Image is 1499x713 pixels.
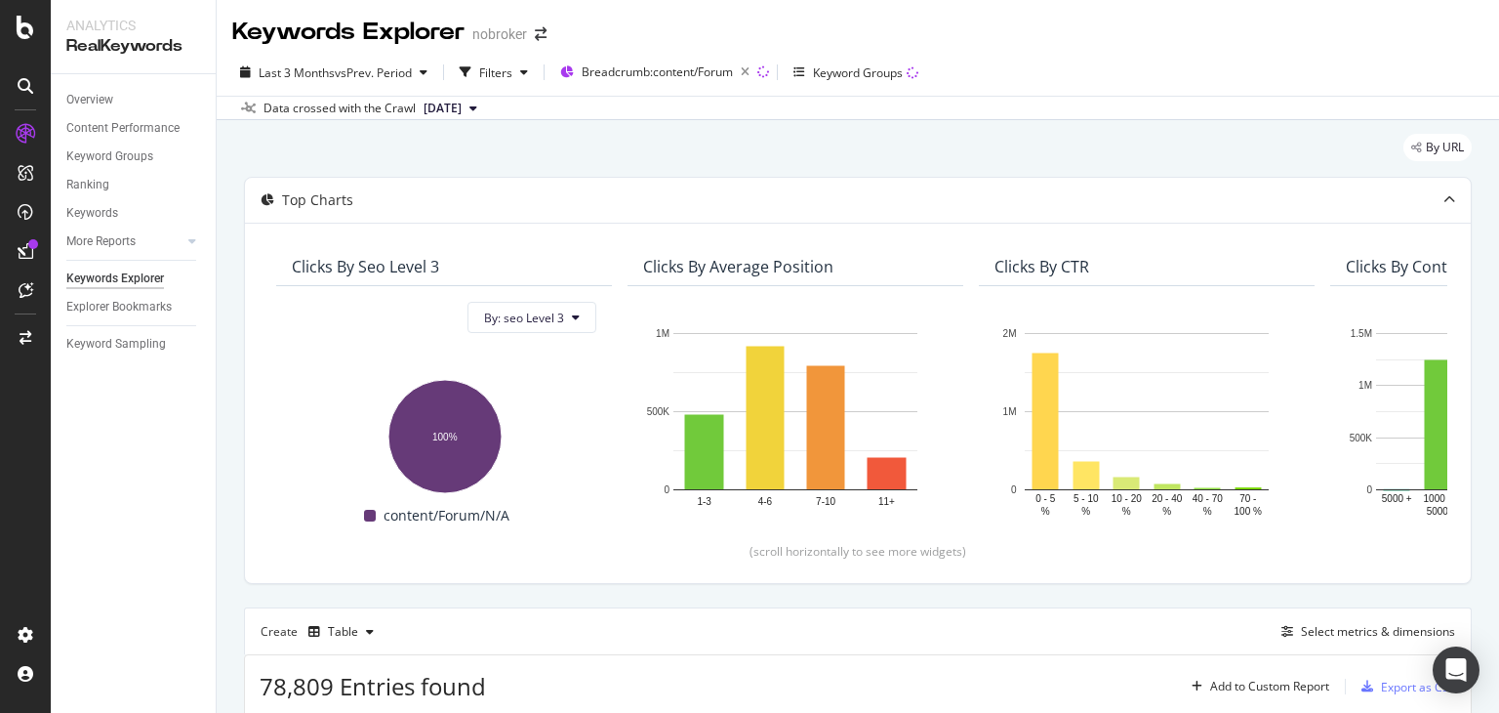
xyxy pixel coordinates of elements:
[1203,506,1212,517] text: %
[66,297,172,317] div: Explorer Bookmarks
[1301,623,1455,640] div: Select metrics & dimensions
[292,257,439,276] div: Clicks By seo Level 3
[1433,647,1479,693] div: Open Intercom Messenger
[1366,484,1372,495] text: 0
[282,190,353,210] div: Top Charts
[1152,493,1183,504] text: 20 - 40
[66,118,202,139] a: Content Performance
[66,231,182,252] a: More Reports
[1427,506,1449,517] text: 5000
[1162,506,1171,517] text: %
[1003,406,1017,417] text: 1M
[66,334,166,355] div: Keyword Sampling
[66,175,109,195] div: Ranking
[292,370,596,496] svg: A chart.
[66,203,118,224] div: Keywords
[66,90,113,110] div: Overview
[1003,328,1017,339] text: 2M
[1011,484,1017,495] text: 0
[786,57,926,88] button: Keyword Groups
[66,203,202,224] a: Keywords
[878,496,895,507] text: 11+
[232,16,465,49] div: Keywords Explorer
[66,147,202,167] a: Keyword Groups
[1358,381,1372,392] text: 1M
[1426,142,1464,153] span: By URL
[664,484,669,495] text: 0
[263,100,416,117] div: Data crossed with the Crawl
[1239,493,1256,504] text: 70 -
[66,35,200,58] div: RealKeywords
[335,64,412,81] span: vs Prev. Period
[535,27,547,41] div: arrow-right-arrow-left
[813,64,903,81] div: Keyword Groups
[1112,493,1143,504] text: 10 - 20
[1041,506,1050,517] text: %
[260,670,486,702] span: 78,809 Entries found
[66,334,202,355] a: Keyword Sampling
[552,57,757,88] button: Breadcrumb:content/Forum
[1210,681,1329,692] div: Add to Custom Report
[479,64,512,81] div: Filters
[1354,671,1456,702] button: Export as CSV
[582,63,733,80] span: Breadcrumb: content/Forum
[66,16,200,35] div: Analytics
[656,328,669,339] text: 1M
[994,257,1089,276] div: Clicks By CTR
[268,543,1447,560] div: (scroll horizontally to see more widgets)
[1193,493,1224,504] text: 40 - 70
[643,323,948,520] svg: A chart.
[697,496,711,507] text: 1-3
[301,616,382,648] button: Table
[328,626,358,638] div: Table
[816,496,835,507] text: 7-10
[472,24,527,44] div: nobroker
[484,310,564,326] span: By: seo Level 3
[1403,134,1472,161] div: legacy label
[1035,493,1055,504] text: 0 - 5
[1350,433,1373,443] text: 500K
[384,504,509,527] span: content/Forum/N/A
[1381,679,1456,695] div: Export as CSV
[66,175,202,195] a: Ranking
[1235,506,1262,517] text: 100 %
[66,269,164,289] div: Keywords Explorer
[467,302,596,333] button: By: seo Level 3
[1184,671,1329,702] button: Add to Custom Report
[1351,328,1372,339] text: 1.5M
[232,57,435,88] button: Last 3 MonthsvsPrev. Period
[758,496,773,507] text: 4-6
[259,64,335,81] span: Last 3 Months
[1424,493,1451,504] text: 1000 -
[66,147,153,167] div: Keyword Groups
[66,118,180,139] div: Content Performance
[416,97,485,120] button: [DATE]
[66,269,202,289] a: Keywords Explorer
[424,100,462,117] span: 2025 Aug. 4th
[1274,620,1455,644] button: Select metrics & dimensions
[643,257,833,276] div: Clicks By Average Position
[66,90,202,110] a: Overview
[1074,493,1099,504] text: 5 - 10
[432,432,458,442] text: 100%
[452,57,536,88] button: Filters
[647,406,670,417] text: 500K
[66,297,202,317] a: Explorer Bookmarks
[261,616,382,648] div: Create
[1081,506,1090,517] text: %
[1122,506,1131,517] text: %
[66,231,136,252] div: More Reports
[1382,493,1412,504] text: 5000 +
[994,323,1299,520] svg: A chart.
